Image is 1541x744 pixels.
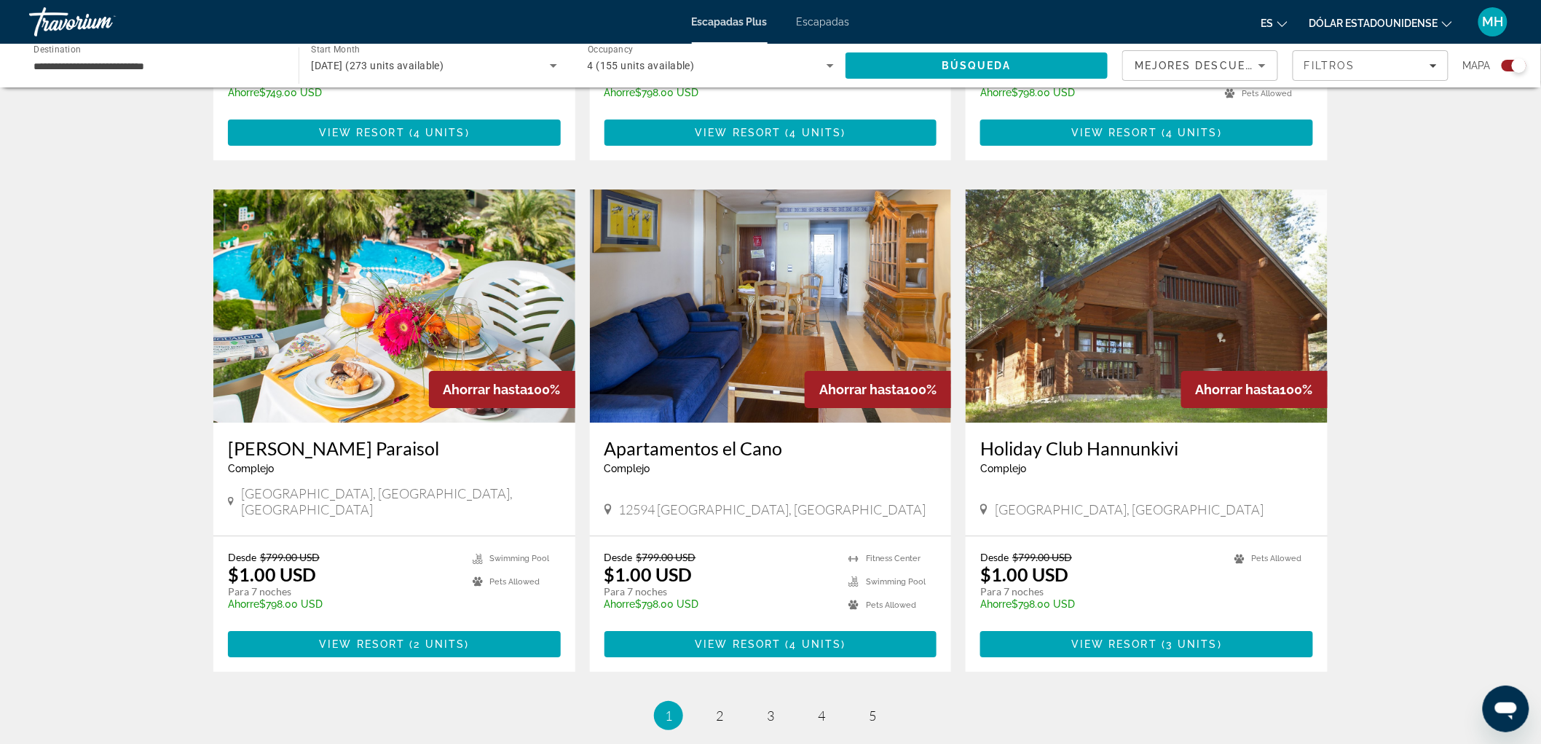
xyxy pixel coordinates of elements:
span: Ahorre [604,87,636,98]
span: Ahorre [228,87,259,98]
a: Escapadas [797,16,850,28]
button: Search [846,52,1108,79]
p: $798.00 USD [228,598,458,610]
div: 100% [429,371,575,408]
img: Apartamentos el Cano [590,189,952,423]
span: Desde [980,551,1009,563]
span: 4 [818,708,825,724]
span: ( ) [781,127,846,138]
button: Filters [1293,50,1449,81]
nav: Pagination [213,701,1328,730]
span: Búsqueda [942,60,1012,71]
a: [PERSON_NAME] Paraisol [228,437,561,459]
span: View Resort [1071,638,1157,650]
span: Mapa [1463,55,1491,76]
p: $798.00 USD [980,87,1210,98]
span: View Resort [319,127,405,138]
span: Ahorre [980,87,1012,98]
span: 4 units [790,638,842,650]
span: Desde [604,551,633,563]
span: 12594 [GEOGRAPHIC_DATA], [GEOGRAPHIC_DATA] [619,501,926,517]
iframe: Botón para iniciar la ventana de mensajería [1483,686,1529,732]
span: [GEOGRAPHIC_DATA], [GEOGRAPHIC_DATA], [GEOGRAPHIC_DATA] [241,485,561,517]
span: ( ) [405,127,470,138]
span: Ahorrar hasta [819,382,904,397]
p: $798.00 USD [980,598,1220,610]
span: Pets Allowed [866,600,916,610]
span: 4 units [790,127,842,138]
p: $749.00 USD [228,87,458,98]
span: $799.00 USD [260,551,320,563]
span: Pets Allowed [1242,89,1293,98]
span: Ahorre [604,598,636,610]
a: Apartamentos el Cano [604,437,937,459]
span: Complejo [980,463,1026,474]
span: View Resort [319,638,405,650]
button: View Resort(4 units) [228,120,561,146]
span: 4 units [414,127,465,138]
font: es [1261,17,1274,29]
span: View Resort [1071,127,1157,138]
span: ( ) [1157,638,1222,650]
span: Ahorre [228,598,259,610]
p: Para 7 noches [980,585,1220,598]
span: 4 units [1166,127,1218,138]
button: Cambiar moneda [1309,12,1452,34]
span: ( ) [781,638,846,650]
div: 100% [1181,371,1328,408]
button: View Resort(3 units) [980,631,1313,657]
h3: Holiday Club Hannunkivi [980,437,1313,459]
span: Ahorrar hasta [444,382,528,397]
span: 4 (155 units available) [588,60,695,71]
span: Filtros [1304,60,1355,71]
span: 3 units [1166,638,1218,650]
button: Menú de usuario [1474,7,1512,37]
span: ( ) [1157,127,1222,138]
span: View Resort [695,127,781,138]
font: MH [1483,14,1504,29]
font: Dólar estadounidense [1309,17,1438,29]
img: Holiday Club Hannunkivi [966,189,1328,423]
mat-select: Sort by [1135,57,1266,74]
span: Complejo [604,463,650,474]
span: $799.00 USD [636,551,696,563]
p: Para 7 noches [604,585,835,598]
span: [DATE] (273 units available) [311,60,444,71]
div: 100% [805,371,951,408]
img: Ona Jardines Paraisol [213,189,575,423]
span: 2 [716,708,723,724]
span: Ahorre [980,598,1012,610]
p: $1.00 USD [604,563,693,585]
span: 2 units [414,638,465,650]
span: Complejo [228,463,274,474]
button: View Resort(4 units) [604,120,937,146]
button: View Resort(4 units) [980,120,1313,146]
p: $798.00 USD [604,87,835,98]
span: Swimming Pool [490,554,550,563]
span: $799.00 USD [1012,551,1072,563]
a: Travorium [29,3,175,41]
span: Fitness Center [866,554,921,563]
a: Escapadas Plus [692,16,768,28]
p: $798.00 USD [604,598,835,610]
p: $1.00 USD [228,563,316,585]
button: View Resort(2 units) [228,631,561,657]
span: Pets Allowed [1252,554,1302,563]
button: View Resort(4 units) [604,631,937,657]
span: Desde [228,551,256,563]
span: [GEOGRAPHIC_DATA], [GEOGRAPHIC_DATA] [995,501,1264,517]
span: Swimming Pool [866,577,926,587]
span: 1 [665,708,672,724]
